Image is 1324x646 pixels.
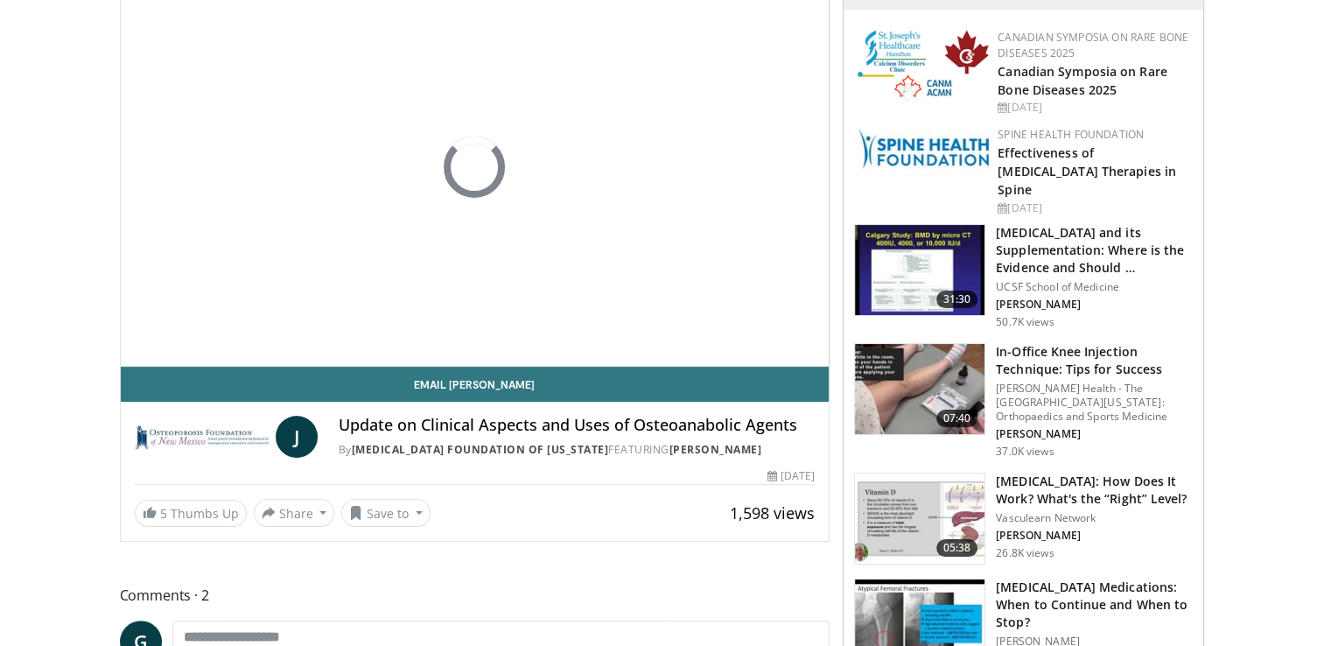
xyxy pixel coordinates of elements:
[730,502,815,523] span: 1,598 views
[858,30,989,101] img: 59b7dea3-8883-45d6-a110-d30c6cb0f321.png.150x105_q85_autocrop_double_scale_upscale_version-0.2.png
[996,473,1193,508] h3: [MEDICAL_DATA]: How Does It Work? What's the “Right” Level?
[352,442,609,457] a: [MEDICAL_DATA] Foundation of [US_STATE]
[669,442,762,457] a: [PERSON_NAME]
[341,499,431,527] button: Save to
[998,63,1167,98] a: Canadian Symposia on Rare Bone Diseases 2025
[996,427,1193,441] p: [PERSON_NAME]
[276,416,318,458] a: J
[121,367,830,402] a: Email [PERSON_NAME]
[767,468,815,484] div: [DATE]
[855,225,984,316] img: 4bb25b40-905e-443e-8e37-83f056f6e86e.150x105_q85_crop-smart_upscale.jpg
[998,100,1189,116] div: [DATE]
[996,315,1054,329] p: 50.7K views
[996,511,1193,525] p: Vasculearn Network
[855,344,984,435] img: 9b54ede4-9724-435c-a780-8950048db540.150x105_q85_crop-smart_upscale.jpg
[996,579,1193,631] h3: [MEDICAL_DATA] Medications: When to Continue and When to Stop?
[160,505,167,522] span: 5
[135,500,247,527] a: 5 Thumbs Up
[996,529,1193,543] p: [PERSON_NAME]
[120,584,830,607] span: Comments 2
[996,445,1054,459] p: 37.0K views
[854,343,1193,459] a: 07:40 In-Office Knee Injection Technique: Tips for Success [PERSON_NAME] Health - The [GEOGRAPHIC...
[936,410,978,427] span: 07:40
[996,546,1054,560] p: 26.8K views
[936,539,978,557] span: 05:38
[996,343,1193,378] h3: In-Office Knee Injection Technique: Tips for Success
[858,127,989,169] img: 57d53db2-a1b3-4664-83ec-6a5e32e5a601.png.150x105_q85_autocrop_double_scale_upscale_version-0.2.jpg
[996,280,1193,294] p: UCSF School of Medicine
[936,291,978,308] span: 31:30
[998,144,1176,198] a: Effectiveness of [MEDICAL_DATA] Therapies in Spine
[998,30,1188,60] a: Canadian Symposia on Rare Bone Diseases 2025
[996,298,1193,312] p: [PERSON_NAME]
[339,442,815,458] div: By FEATURING
[855,474,984,565] img: 8daf03b8-df50-44bc-88e2-7c154046af55.150x105_q85_crop-smart_upscale.jpg
[339,416,815,435] h4: Update on Clinical Aspects and Uses of Osteoanabolic Agents
[998,127,1144,142] a: Spine Health Foundation
[996,224,1193,277] h3: [MEDICAL_DATA] and its Supplementation: Where is the Evidence and Should …
[996,382,1193,424] p: [PERSON_NAME] Health - The [GEOGRAPHIC_DATA][US_STATE]: Orthopaedics and Sports Medicine
[135,416,269,458] img: Osteoporosis Foundation of New Mexico
[854,473,1193,565] a: 05:38 [MEDICAL_DATA]: How Does It Work? What's the “Right” Level? Vasculearn Network [PERSON_NAME...
[854,224,1193,329] a: 31:30 [MEDICAL_DATA] and its Supplementation: Where is the Evidence and Should … UCSF School of M...
[254,499,335,527] button: Share
[998,200,1189,216] div: [DATE]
